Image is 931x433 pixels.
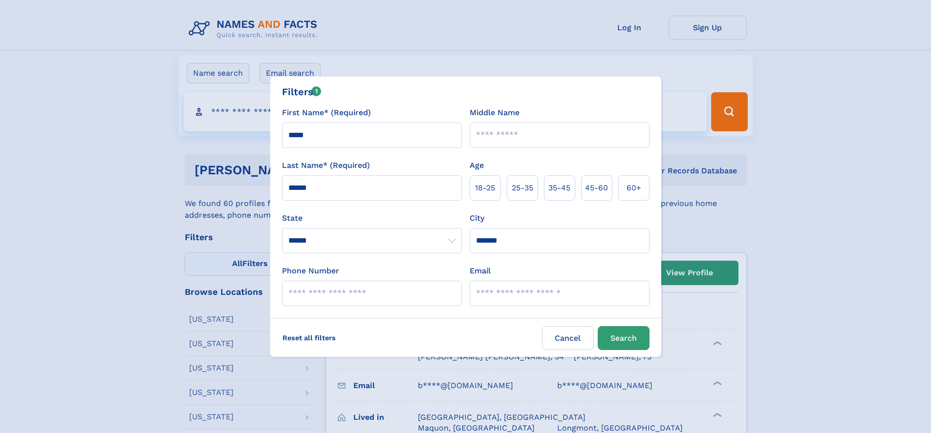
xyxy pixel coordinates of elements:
div: Filters [282,84,322,99]
label: Cancel [542,326,594,350]
label: Email [470,265,491,277]
label: Reset all filters [276,326,342,350]
label: Middle Name [470,107,520,119]
button: Search [598,326,650,350]
label: First Name* (Required) [282,107,371,119]
label: Last Name* (Required) [282,160,370,171]
label: City [470,212,484,224]
label: Age [470,160,484,171]
span: 18‑25 [475,182,495,194]
label: Phone Number [282,265,339,277]
span: 35‑45 [548,182,570,194]
span: 45‑60 [585,182,608,194]
label: State [282,212,462,224]
span: 60+ [627,182,641,194]
span: 25‑35 [512,182,533,194]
